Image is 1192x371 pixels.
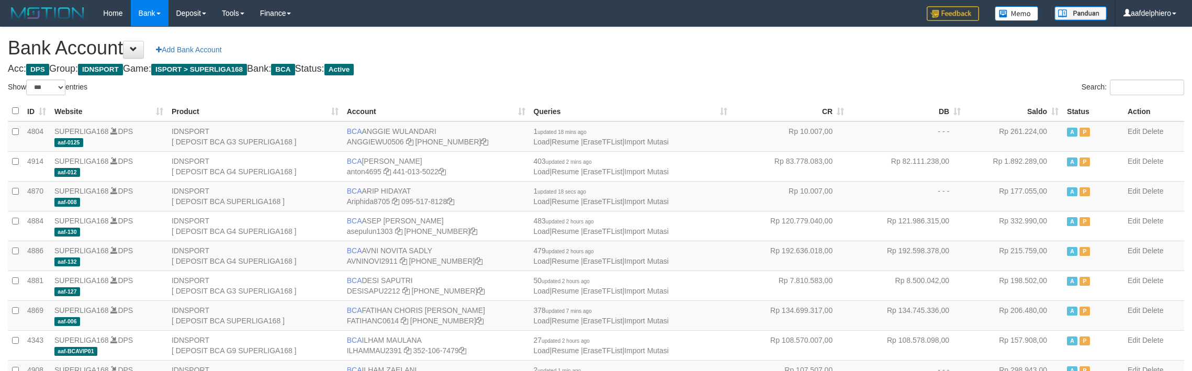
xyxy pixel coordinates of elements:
a: SUPERLIGA168 [54,306,109,314]
td: ARIP HIDAYAT 095-517-8128 [343,181,530,211]
label: Show entries [8,80,87,95]
td: AVNI NOVITA SADLY [PHONE_NUMBER] [343,241,530,271]
td: DPS [50,241,167,271]
td: IDNSPORT [ DEPOSIT BCA G4 SUPERLIGA168 ] [167,241,343,271]
td: IDNSPORT [ DEPOSIT BCA G4 SUPERLIGA168 ] [167,211,343,241]
td: Rp 192.636.018,00 [732,241,848,271]
span: Active [1067,307,1077,316]
span: Active [1067,277,1077,286]
td: Rp 83.778.083,00 [732,151,848,181]
a: EraseTFList [583,346,622,355]
td: 4881 [23,271,50,300]
td: DPS [50,211,167,241]
th: Saldo: activate to sort column ascending [965,101,1063,121]
a: Copy 4062281875 to clipboard [470,227,477,235]
span: Active [1067,336,1077,345]
span: DPS [26,64,49,75]
input: Search: [1110,80,1184,95]
td: IDNSPORT [ DEPOSIT BCA SUPERLIGA168 ] [167,300,343,330]
a: Resume [552,197,579,206]
a: Resume [552,287,579,295]
td: Rp 134.699.317,00 [732,300,848,330]
td: IDNSPORT [ DEPOSIT BCA G9 SUPERLIGA168 ] [167,330,343,360]
span: | | | [534,127,669,146]
th: Website: activate to sort column ascending [50,101,167,121]
th: CR: activate to sort column ascending [732,101,848,121]
td: 4869 [23,300,50,330]
span: Active [1067,217,1077,226]
td: Rp 157.908,00 [965,330,1063,360]
a: SUPERLIGA168 [54,276,109,285]
span: | | | [534,157,669,176]
a: Copy FATIHANC0614 to clipboard [401,317,408,325]
td: DPS [50,330,167,360]
span: BCA [347,187,362,195]
span: Paused [1079,307,1090,316]
td: DPS [50,181,167,211]
span: IDNSPORT [78,64,123,75]
label: Search: [1082,80,1184,95]
span: Paused [1079,247,1090,256]
td: Rp 215.759,00 [965,241,1063,271]
a: Import Mutasi [624,227,669,235]
td: DPS [50,300,167,330]
span: updated 18 mins ago [537,129,586,135]
span: aaf-127 [54,287,80,296]
span: 483 [534,217,594,225]
a: Import Mutasi [624,346,669,355]
th: Status [1063,101,1123,121]
td: Rp 8.500.042,00 [848,271,965,300]
a: Copy 4062280453 to clipboard [477,287,485,295]
span: ISPORT > SUPERLIGA168 [151,64,247,75]
a: Load [534,287,550,295]
img: panduan.png [1054,6,1107,20]
span: Paused [1079,187,1090,196]
span: | | | [534,187,669,206]
td: Rp 108.570.007,00 [732,330,848,360]
span: BCA [347,127,362,136]
a: ANGGIEWU0506 [347,138,404,146]
td: Rp 1.892.289,00 [965,151,1063,181]
span: Paused [1079,217,1090,226]
span: aaf-006 [54,317,80,326]
td: Rp 108.578.098,00 [848,330,965,360]
img: MOTION_logo.png [8,5,87,21]
span: Active [1067,158,1077,166]
a: Edit [1128,336,1140,344]
span: BCA [347,246,362,255]
a: ILHAMMAU2391 [347,346,402,355]
span: BCA [347,217,362,225]
td: IDNSPORT [ DEPOSIT BCA G3 SUPERLIGA168 ] [167,271,343,300]
td: Rp 121.986.315,00 [848,211,965,241]
a: EraseTFList [583,167,622,176]
span: Paused [1079,277,1090,286]
td: Rp 198.502,00 [965,271,1063,300]
a: Import Mutasi [624,138,669,146]
a: Copy 3521067479 to clipboard [459,346,466,355]
a: Load [534,167,550,176]
a: Resume [552,346,579,355]
span: BCA [271,64,295,75]
a: Edit [1128,276,1140,285]
span: 1 [534,187,587,195]
a: EraseTFList [583,317,622,325]
h1: Bank Account [8,38,1184,59]
td: - - - [848,181,965,211]
span: updated 7 mins ago [546,308,592,314]
a: Copy Ariphida8705 to clipboard [392,197,399,206]
span: updated 18 secs ago [537,189,586,195]
span: updated 2 hours ago [542,278,590,284]
span: aaf-BCAVIP01 [54,347,97,356]
td: [PERSON_NAME] 441-013-5022 [343,151,530,181]
td: Rp 206.480,00 [965,300,1063,330]
span: | | | [534,336,669,355]
th: Account: activate to sort column ascending [343,101,530,121]
a: Copy 4062280135 to clipboard [475,257,482,265]
a: Add Bank Account [149,41,228,59]
a: asepulun1303 [347,227,393,235]
th: ID: activate to sort column ascending [23,101,50,121]
span: Active [324,64,354,75]
a: Copy 0955178128 to clipboard [447,197,454,206]
span: Paused [1079,336,1090,345]
a: Import Mutasi [624,287,669,295]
